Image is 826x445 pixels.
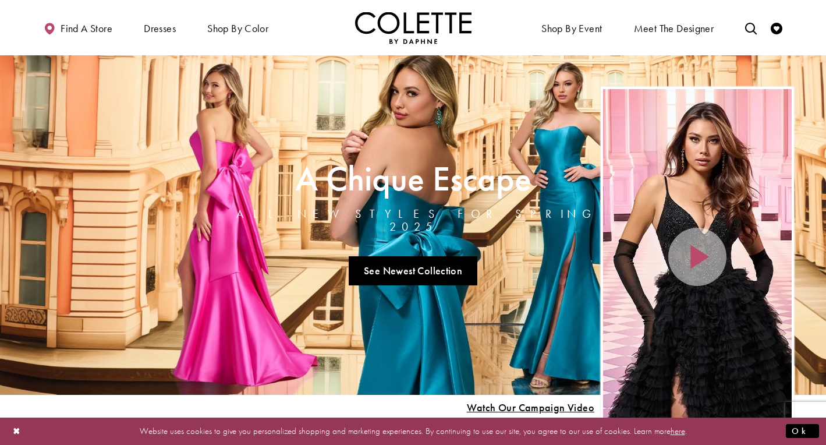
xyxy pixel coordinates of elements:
button: Close Dialog [7,421,27,442]
span: Shop by color [204,12,271,44]
a: Meet the designer [631,12,717,44]
span: Shop by color [207,23,268,34]
p: Website uses cookies to give you personalized shopping and marketing experiences. By continuing t... [84,423,742,439]
a: Find a store [41,12,115,44]
span: Dresses [141,12,179,44]
span: Shop By Event [541,23,602,34]
a: Visit Home Page [355,12,472,44]
a: here [671,425,685,437]
a: Toggle search [742,12,760,44]
ul: Slider Links [225,252,601,290]
a: Check Wishlist [768,12,785,44]
button: Submit Dialog [786,424,819,439]
span: Play Slide #15 Video [466,402,594,414]
span: Meet the designer [634,23,714,34]
a: See Newest Collection A Chique Escape All New Styles For Spring 2025 [349,256,478,285]
span: Dresses [144,23,176,34]
span: Shop By Event [538,12,605,44]
span: Find a store [61,23,112,34]
img: Colette by Daphne [355,12,472,44]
